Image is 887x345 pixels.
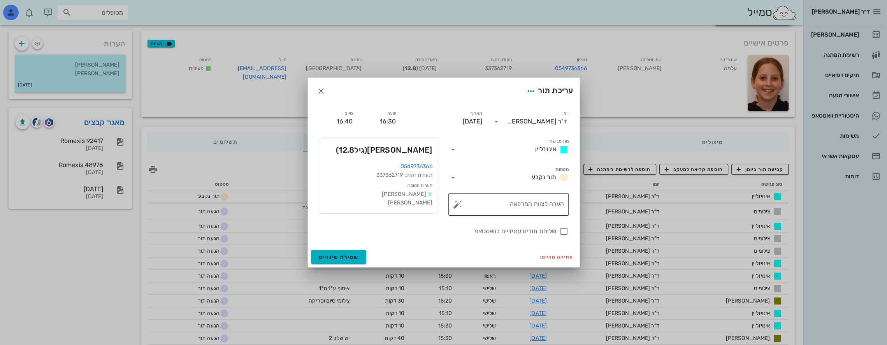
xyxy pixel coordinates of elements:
span: תור נקבע [532,173,556,181]
button: שמירת שינויים [311,250,367,264]
div: תעודת זהות: 337362719 [325,171,432,180]
label: סטטוס [556,167,569,172]
span: 12.8 [339,145,354,155]
label: סוג פגישה [549,139,569,144]
label: סיום [344,111,353,116]
span: (גיל ) [336,145,367,155]
span: [PERSON_NAME] [PERSON_NAME] [382,191,432,206]
span: שמירת שינויים [319,254,359,261]
label: שעה [387,111,396,116]
div: ד"ר [PERSON_NAME] [508,118,567,125]
div: יומןד"ר [PERSON_NAME] [492,115,569,128]
div: סטטוסתור נקבע [448,171,569,184]
label: יומן [562,111,569,116]
span: [PERSON_NAME] [336,144,432,156]
small: הערות מטופל: [407,183,432,188]
a: 0549736366 [400,163,432,170]
span: מחיקה מהיומן [540,254,573,260]
label: שליחת תורים עתידיים בוואטסאפ [319,227,556,235]
div: עריכת תור [524,84,573,98]
button: מחיקה מהיומן [537,252,576,262]
div: סוג פגישהאינויזליין [448,143,569,156]
label: תאריך [470,111,482,116]
span: אינויזליין [535,145,556,153]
